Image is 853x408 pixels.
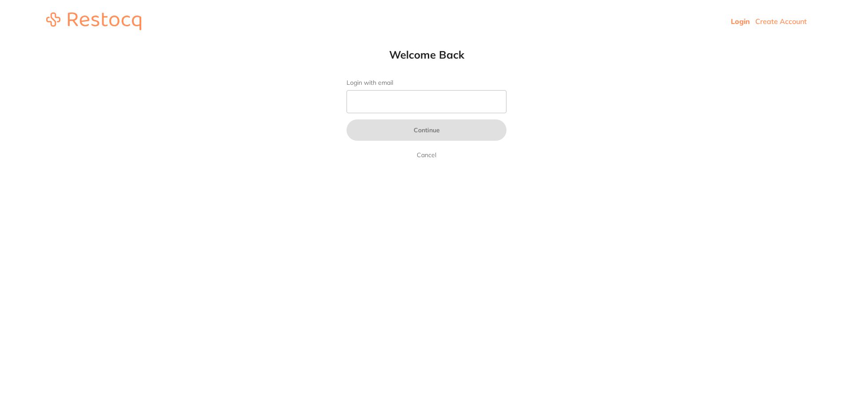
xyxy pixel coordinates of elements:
[347,119,506,141] button: Continue
[415,150,438,160] a: Cancel
[329,48,524,61] h1: Welcome Back
[755,17,807,26] a: Create Account
[46,12,141,30] img: restocq_logo.svg
[347,79,506,87] label: Login with email
[731,17,750,26] a: Login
